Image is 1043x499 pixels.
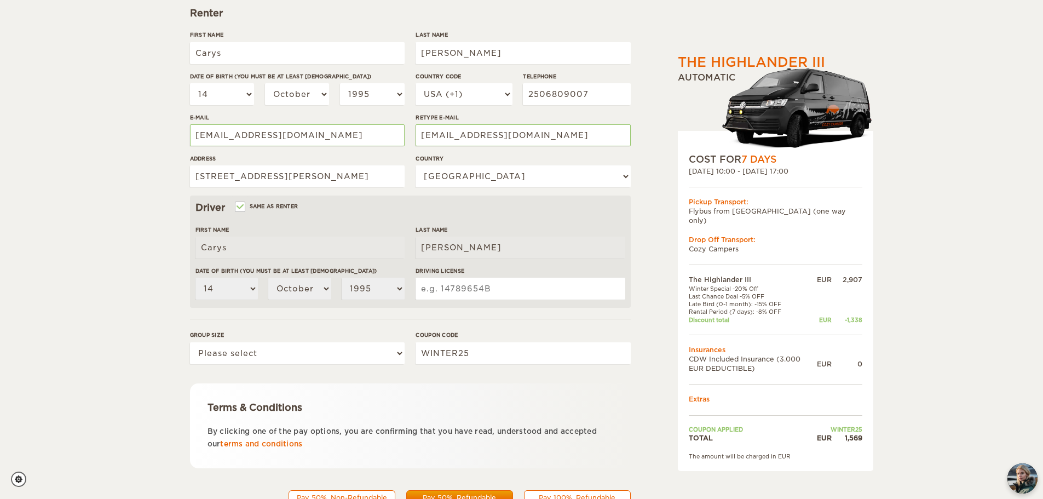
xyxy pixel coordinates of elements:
[689,452,862,460] div: The amount will be charged in EUR
[722,62,873,153] img: stor-langur-4.png
[817,426,862,433] td: WINTER25
[741,154,776,165] span: 7 Days
[416,226,625,234] label: Last Name
[817,316,832,324] div: EUR
[689,426,817,433] td: Coupon applied
[832,433,862,443] div: 1,569
[689,394,862,404] td: Extras
[689,308,817,316] td: Rental Period (7 days): -8% OFF
[689,300,817,308] td: Late Bird (0-1 month): -15% OFF
[832,275,862,284] div: 2,907
[689,433,817,443] td: TOTAL
[832,359,862,369] div: 0
[1007,463,1038,494] img: Freyja at Cozy Campers
[689,207,862,225] td: Flybus from [GEOGRAPHIC_DATA] (one way only)
[1007,463,1038,494] button: chat-button
[190,165,405,187] input: e.g. Street, City, Zip Code
[416,42,630,64] input: e.g. Smith
[195,201,625,214] div: Driver
[11,472,33,487] a: Cookie settings
[416,31,630,39] label: Last Name
[416,72,512,81] label: Country Code
[523,83,630,105] input: e.g. 1 234 567 890
[236,201,298,211] label: Same as renter
[689,292,817,300] td: Last Chance Deal -5% OFF
[208,425,613,451] p: By clicking one of the pay options, you are confirming that you have read, understood and accepte...
[832,316,862,324] div: -1,338
[689,345,862,354] td: Insurances
[689,197,862,207] div: Pickup Transport:
[689,354,817,373] td: CDW Included Insurance (3.000 EUR DEDUCTIBLE)
[817,275,832,284] div: EUR
[190,331,405,339] label: Group size
[689,153,862,166] div: COST FOR
[190,31,405,39] label: First Name
[678,72,873,153] div: Automatic
[195,226,405,234] label: First Name
[195,267,405,275] label: Date of birth (You must be at least [DEMOGRAPHIC_DATA])
[416,278,625,300] input: e.g. 14789654B
[689,275,817,284] td: The Highlander III
[190,42,405,64] input: e.g. William
[190,7,631,20] div: Renter
[220,440,302,448] a: terms and conditions
[678,53,825,72] div: The Highlander III
[416,331,630,339] label: Coupon code
[190,124,405,146] input: e.g. example@example.com
[416,154,630,163] label: Country
[689,316,817,324] td: Discount total
[190,72,405,81] label: Date of birth (You must be at least [DEMOGRAPHIC_DATA])
[523,72,630,81] label: Telephone
[195,237,405,259] input: e.g. William
[416,113,630,122] label: Retype E-mail
[236,204,243,211] input: Same as renter
[689,235,862,244] div: Drop Off Transport:
[416,124,630,146] input: e.g. example@example.com
[208,401,613,414] div: Terms & Conditions
[190,113,405,122] label: E-mail
[817,433,832,443] div: EUR
[817,359,832,369] div: EUR
[689,285,817,292] td: Winter Special -20% Off
[689,167,862,176] div: [DATE] 10:00 - [DATE] 17:00
[689,244,862,254] td: Cozy Campers
[190,154,405,163] label: Address
[416,237,625,259] input: e.g. Smith
[416,267,625,275] label: Driving License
